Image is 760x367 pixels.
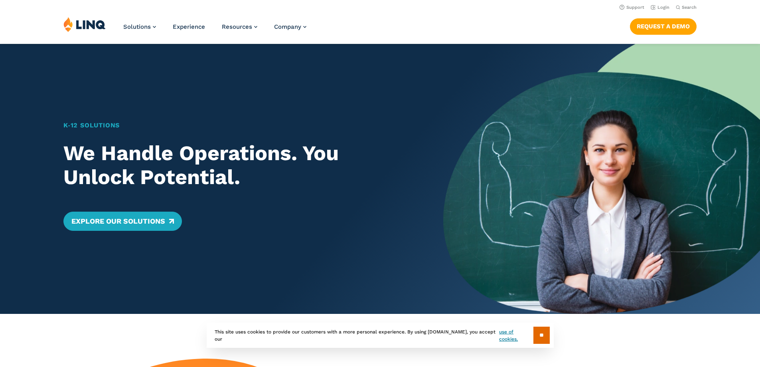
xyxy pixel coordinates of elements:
[443,44,760,314] img: Home Banner
[499,328,533,343] a: use of cookies.
[222,23,252,30] span: Resources
[63,121,413,130] h1: K‑12 Solutions
[676,4,697,10] button: Open Search Bar
[274,23,306,30] a: Company
[63,212,182,231] a: Explore Our Solutions
[123,17,306,43] nav: Primary Navigation
[630,17,697,34] nav: Button Navigation
[274,23,301,30] span: Company
[173,23,205,30] a: Experience
[63,17,106,32] img: LINQ | K‑12 Software
[682,5,697,10] span: Search
[63,141,413,189] h2: We Handle Operations. You Unlock Potential.
[123,23,151,30] span: Solutions
[630,18,697,34] a: Request a Demo
[620,5,644,10] a: Support
[207,323,554,348] div: This site uses cookies to provide our customers with a more personal experience. By using [DOMAIN...
[222,23,257,30] a: Resources
[651,5,669,10] a: Login
[123,23,156,30] a: Solutions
